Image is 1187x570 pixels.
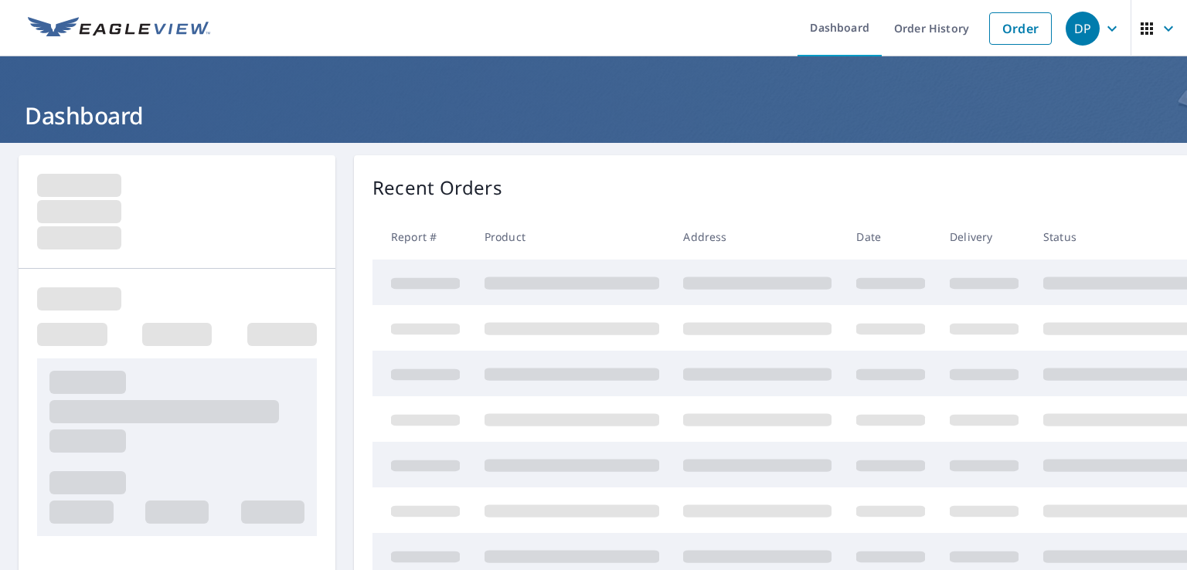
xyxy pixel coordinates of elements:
[372,174,502,202] p: Recent Orders
[472,214,672,260] th: Product
[671,214,844,260] th: Address
[937,214,1031,260] th: Delivery
[989,12,1052,45] a: Order
[28,17,210,40] img: EV Logo
[1066,12,1100,46] div: DP
[372,214,472,260] th: Report #
[844,214,937,260] th: Date
[19,100,1168,131] h1: Dashboard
